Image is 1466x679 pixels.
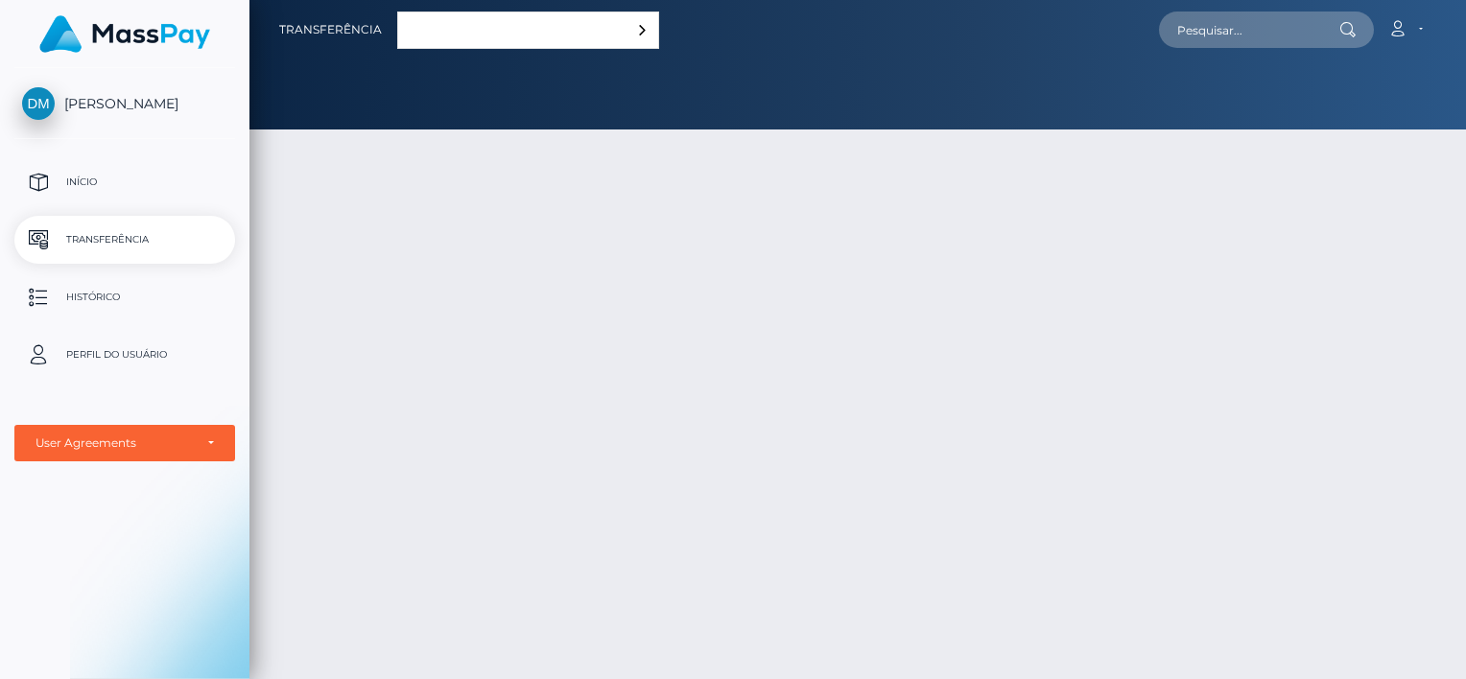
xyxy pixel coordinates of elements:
span: [PERSON_NAME] [14,95,235,112]
input: Pesquisar... [1159,12,1339,48]
p: Início [22,168,227,197]
a: Transferência [14,216,235,264]
p: Transferência [22,225,227,254]
a: Transferência [279,10,382,50]
a: Início [14,158,235,206]
a: Perfil do usuário [14,331,235,379]
img: MassPay [39,15,210,53]
a: Histórico [14,273,235,321]
p: Perfil do usuário [22,340,227,369]
p: Histórico [22,283,227,312]
div: User Agreements [35,435,193,451]
aside: Language selected: Português (Brasil) [397,12,659,49]
div: Language [397,12,659,49]
a: Português ([GEOGRAPHIC_DATA]) [398,12,658,48]
button: User Agreements [14,425,235,461]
